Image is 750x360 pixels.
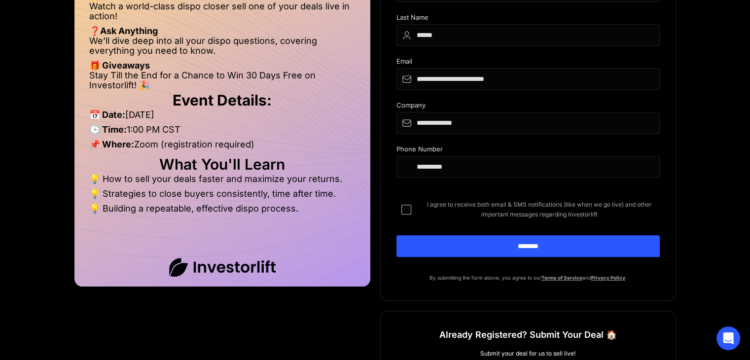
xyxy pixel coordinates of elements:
strong: ❓Ask Anything [89,26,158,36]
strong: Event Details: [173,91,272,109]
li: 💡 How to sell your deals faster and maximize your returns. [89,174,356,189]
span: I agree to receive both email & SMS notifications (like when we go live) and other important mess... [419,200,660,219]
h1: Already Registered? Submit Your Deal 🏠 [439,326,617,344]
div: Phone Number [396,145,660,156]
li: Watch a world-class dispo closer sell one of your deals live in action! [89,1,356,26]
div: Email [396,58,660,68]
div: Last Name [396,14,660,24]
strong: 📅 Date: [89,109,125,120]
li: 💡 Strategies to close buyers consistently, time after time. [89,189,356,204]
a: Privacy Policy [591,275,625,281]
li: Zoom (registration required) [89,140,356,154]
strong: 🕒 Time: [89,124,127,135]
li: 💡 Building a repeatable, effective dispo process. [89,204,356,214]
li: 1:00 PM CST [89,125,356,140]
h2: What You'll Learn [89,159,356,169]
li: [DATE] [89,110,356,125]
div: Company [396,102,660,112]
p: By submitting the form above, you agree to our and . [396,273,660,283]
a: Terms of Service [541,275,582,281]
div: Open Intercom Messenger [716,326,740,350]
strong: 🎁 Giveaways [89,60,150,71]
li: Stay Till the End for a Chance to Win 30 Days Free on Investorlift! 🎉 [89,71,356,90]
li: We’ll dive deep into all your dispo questions, covering everything you need to know. [89,36,356,61]
div: Submit your deal for us to sell live! [396,349,660,359]
strong: 📌 Where: [89,139,134,149]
